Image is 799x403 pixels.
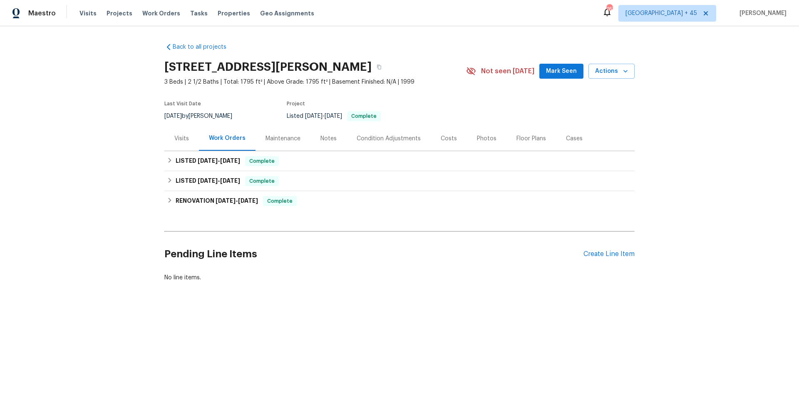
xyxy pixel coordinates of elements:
[546,66,577,77] span: Mark Seen
[164,78,466,86] span: 3 Beds | 2 1/2 Baths | Total: 1795 ft² | Above Grade: 1795 ft² | Basement Finished: N/A | 1999
[583,250,635,258] div: Create Line Item
[246,177,278,185] span: Complete
[176,176,240,186] h6: LISTED
[164,235,583,274] h2: Pending Line Items
[325,113,342,119] span: [DATE]
[220,158,240,164] span: [DATE]
[176,156,240,166] h6: LISTED
[216,198,236,204] span: [DATE]
[264,197,296,205] span: Complete
[736,9,787,17] span: [PERSON_NAME]
[164,101,201,106] span: Last Visit Date
[164,171,635,191] div: LISTED [DATE]-[DATE]Complete
[595,66,628,77] span: Actions
[305,113,323,119] span: [DATE]
[176,196,258,206] h6: RENOVATION
[246,157,278,165] span: Complete
[174,134,189,143] div: Visits
[209,134,246,142] div: Work Orders
[79,9,97,17] span: Visits
[164,113,182,119] span: [DATE]
[566,134,583,143] div: Cases
[164,63,372,71] h2: [STREET_ADDRESS][PERSON_NAME]
[357,134,421,143] div: Condition Adjustments
[477,134,496,143] div: Photos
[198,158,240,164] span: -
[220,178,240,184] span: [DATE]
[588,64,635,79] button: Actions
[516,134,546,143] div: Floor Plans
[198,178,218,184] span: [DATE]
[348,114,380,119] span: Complete
[142,9,180,17] span: Work Orders
[107,9,132,17] span: Projects
[539,64,583,79] button: Mark Seen
[287,113,381,119] span: Listed
[287,101,305,106] span: Project
[164,111,242,121] div: by [PERSON_NAME]
[266,134,300,143] div: Maintenance
[481,67,534,75] span: Not seen [DATE]
[372,60,387,75] button: Copy Address
[260,9,314,17] span: Geo Assignments
[164,43,244,51] a: Back to all projects
[164,274,635,282] div: No line items.
[28,9,56,17] span: Maestro
[305,113,342,119] span: -
[320,134,337,143] div: Notes
[198,178,240,184] span: -
[606,5,612,13] div: 767
[238,198,258,204] span: [DATE]
[198,158,218,164] span: [DATE]
[164,151,635,171] div: LISTED [DATE]-[DATE]Complete
[216,198,258,204] span: -
[164,191,635,211] div: RENOVATION [DATE]-[DATE]Complete
[218,9,250,17] span: Properties
[625,9,697,17] span: [GEOGRAPHIC_DATA] + 45
[190,10,208,16] span: Tasks
[441,134,457,143] div: Costs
